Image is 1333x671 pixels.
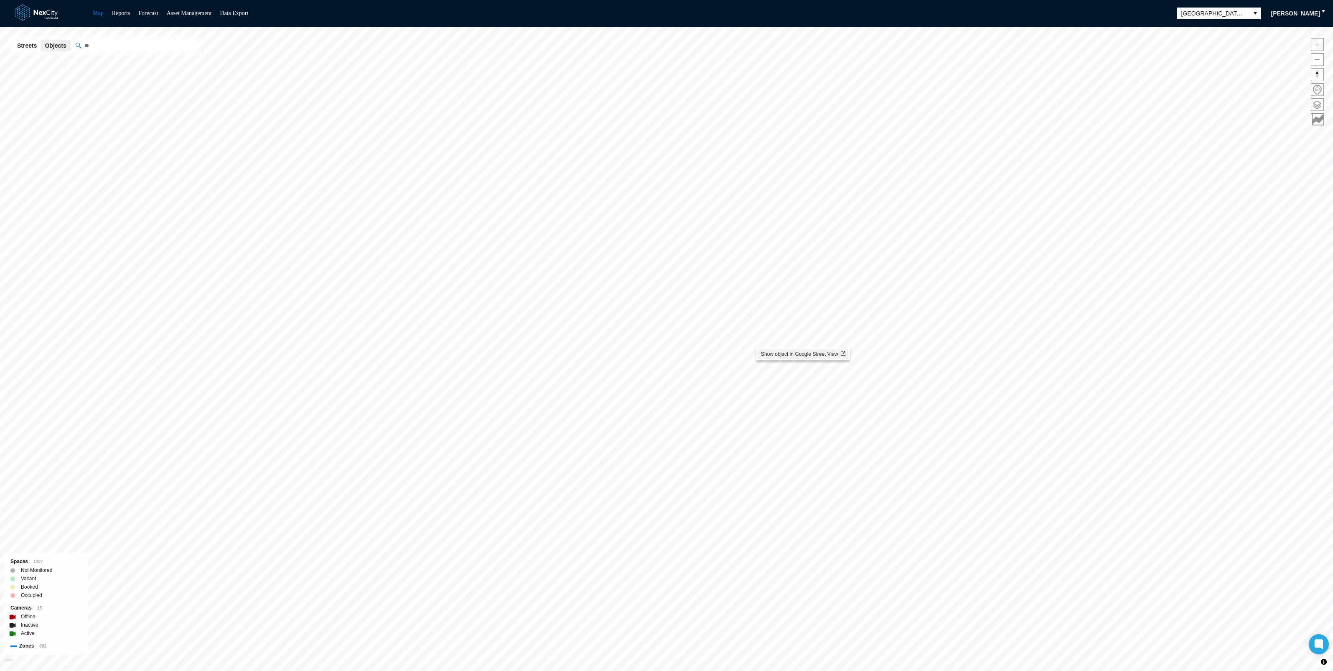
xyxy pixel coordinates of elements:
[761,351,845,357] span: Show object in Google Street View
[39,644,46,648] span: 693
[1311,69,1323,81] span: Reset bearing to north
[13,40,41,51] button: Streets
[1311,53,1324,66] button: Zoom out
[138,10,158,16] a: Forecast
[1311,83,1324,96] button: Home
[10,557,82,566] div: Spaces
[17,41,37,50] span: Streets
[1321,657,1326,666] span: Toggle attribution
[1311,68,1324,81] button: Reset bearing to north
[1181,9,1246,18] span: [GEOGRAPHIC_DATA][PERSON_NAME]
[1311,38,1324,51] button: Zoom in
[21,591,42,600] label: Occupied
[21,566,52,574] label: Not Monitored
[21,583,38,591] label: Booked
[10,604,82,612] div: Cameras
[1250,8,1261,19] button: select
[21,574,36,583] label: Vacant
[1319,657,1329,667] button: Toggle attribution
[4,659,13,668] a: Mapbox homepage
[1266,7,1325,20] button: [PERSON_NAME]
[21,629,35,638] label: Active
[112,10,130,16] a: Reports
[93,10,104,16] a: Map
[1311,98,1324,111] button: Layers management
[1311,113,1324,126] button: Key metrics
[21,612,35,621] label: Offline
[41,40,70,51] button: Objects
[1311,38,1323,51] span: Zoom in
[1271,9,1320,18] span: [PERSON_NAME]
[1311,54,1323,66] span: Zoom out
[33,559,43,564] span: 1107
[220,10,248,16] a: Data Export
[21,621,38,629] label: Inactive
[167,10,212,16] a: Asset Management
[37,606,42,610] span: 15
[10,642,82,651] div: Zones
[45,41,66,50] span: Objects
